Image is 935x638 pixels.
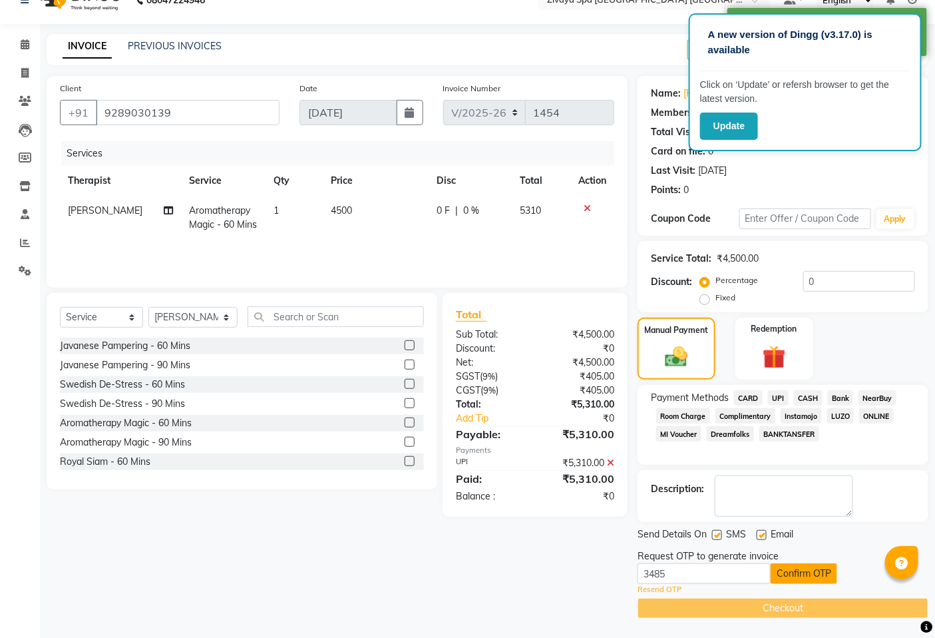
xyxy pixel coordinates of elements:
[651,391,729,405] span: Payment Methods
[274,204,280,216] span: 1
[446,384,535,398] div: ( )
[858,390,896,406] span: NearBuy
[535,370,624,384] div: ₹405.00
[483,385,496,396] span: 9%
[651,275,692,289] div: Discount:
[687,39,764,60] button: Create New
[535,398,624,412] div: ₹5,310.00
[446,489,535,503] div: Balance :
[60,397,185,411] div: Swedish De-Stress - 90 Mins
[60,83,81,95] label: Client
[429,166,512,196] th: Disc
[651,106,915,120] div: No Active Membership
[651,106,709,120] div: Membership:
[708,145,713,159] div: 0
[535,489,624,503] div: ₹0
[535,328,624,342] div: ₹4,500.00
[512,166,570,196] th: Total
[446,426,535,442] div: Payable:
[651,87,681,101] div: Name:
[707,426,754,442] span: Dreamfolks
[181,166,266,196] th: Service
[456,445,614,456] div: Payments
[535,426,624,442] div: ₹5,310.00
[443,83,501,95] label: Invoice Number
[299,83,317,95] label: Date
[60,166,181,196] th: Therapist
[771,563,837,584] button: Confirm OTP
[698,164,727,178] div: [DATE]
[535,456,624,470] div: ₹5,310.00
[827,408,854,424] span: LUZO
[446,356,535,370] div: Net:
[700,78,910,106] p: Click on ‘Update’ or refersh browser to get the latest version.
[266,166,323,196] th: Qty
[751,323,797,335] label: Redemption
[759,426,819,442] span: BANKTANSFER
[446,471,535,487] div: Paid:
[683,183,689,197] div: 0
[60,436,192,450] div: Aromatherapy Magic - 90 Mins
[645,324,709,336] label: Manual Payment
[708,27,902,57] p: A new version of Dingg (v3.17.0) is available
[651,252,711,266] div: Service Total:
[446,398,535,412] div: Total:
[700,113,758,140] button: Update
[463,204,479,218] span: 0 %
[248,306,424,327] input: Search or Scan
[535,356,624,370] div: ₹4,500.00
[446,342,535,356] div: Discount:
[638,584,681,595] a: Resend OTP
[456,370,480,382] span: SGST
[651,145,705,159] div: Card on file:
[859,408,894,424] span: ONLINE
[535,384,624,398] div: ₹405.00
[638,563,771,584] input: Enter OTP
[535,471,624,487] div: ₹5,310.00
[771,527,793,544] span: Email
[715,408,775,424] span: Complimentary
[60,339,190,353] div: Javanese Pampering - 60 Mins
[482,371,495,382] span: 9%
[651,164,695,178] div: Last Visit:
[63,35,112,59] a: INVOICE
[651,482,704,496] div: Description:
[68,204,142,216] span: [PERSON_NAME]
[128,40,222,52] a: PREVIOUS INVOICES
[570,166,614,196] th: Action
[876,209,914,229] button: Apply
[456,384,480,396] span: CGST
[446,412,550,426] a: Add Tip
[60,358,190,372] div: Javanese Pampering - 90 Mins
[739,208,871,229] input: Enter Offer / Coupon Code
[828,390,854,406] span: Bank
[715,274,758,286] label: Percentage
[96,100,280,125] input: Search by Name/Mobile/Email/Code
[455,204,458,218] span: |
[794,390,823,406] span: CASH
[61,141,624,166] div: Services
[437,204,450,218] span: 0 F
[734,390,763,406] span: CARD
[651,125,703,139] div: Total Visits:
[726,527,746,544] span: SMS
[638,549,779,563] div: Request OTP to generate invoice
[323,166,429,196] th: Price
[189,204,257,230] span: Aromatherapy Magic - 60 Mins
[60,100,97,125] button: +91
[658,344,694,370] img: _cash.svg
[535,342,624,356] div: ₹0
[781,408,822,424] span: Instamojo
[656,408,710,424] span: Room Charge
[638,527,707,544] span: Send Details On
[60,455,150,469] div: Royal Siam - 60 Mins
[550,412,625,426] div: ₹0
[446,328,535,342] div: Sub Total:
[520,204,541,216] span: 5310
[768,390,789,406] span: UPI
[446,370,535,384] div: ( )
[715,292,735,304] label: Fixed
[651,183,681,197] div: Points:
[656,426,701,442] span: MI Voucher
[456,308,486,322] span: Total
